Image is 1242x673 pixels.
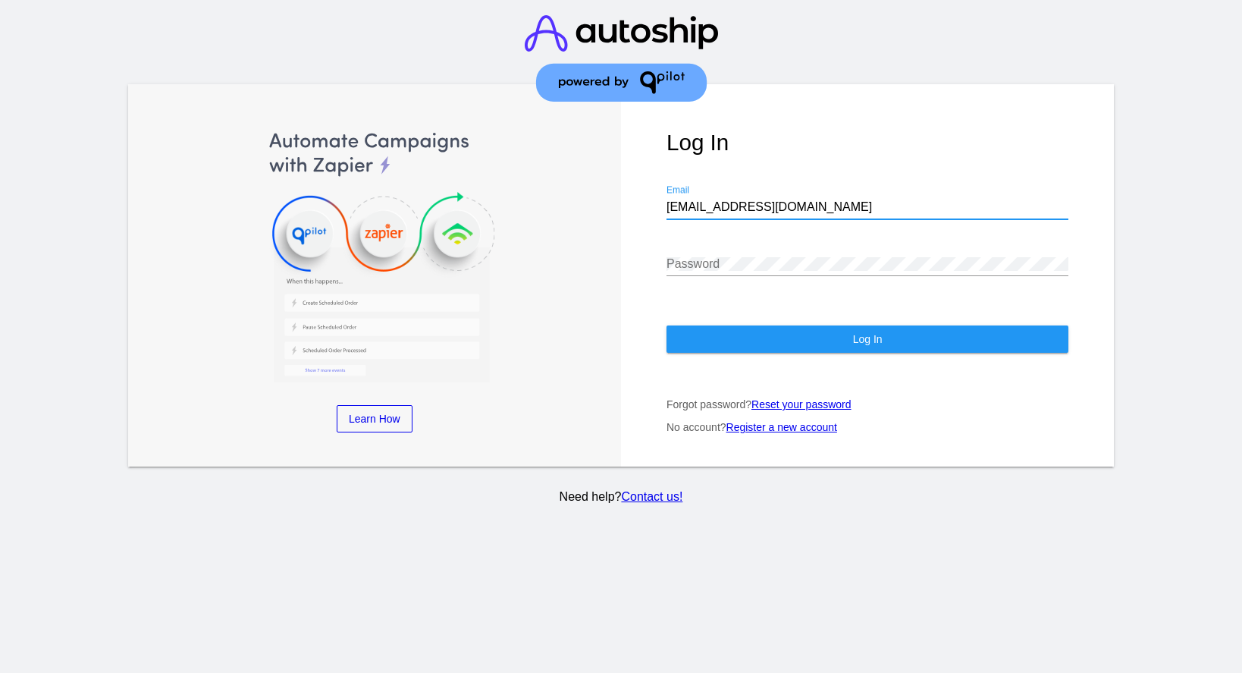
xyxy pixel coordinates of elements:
a: Reset your password [751,398,852,410]
img: Automate Campaigns with Zapier, QPilot and Klaviyo [174,130,576,382]
p: Need help? [125,490,1117,504]
a: Register a new account [726,421,837,433]
h1: Log In [666,130,1068,156]
span: Log In [853,333,883,345]
a: Learn How [337,405,412,432]
span: Learn How [349,413,400,425]
input: Email [666,200,1068,214]
button: Log In [666,325,1068,353]
a: Contact us! [621,490,682,503]
p: No account? [666,421,1068,433]
p: Forgot password? [666,398,1068,410]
